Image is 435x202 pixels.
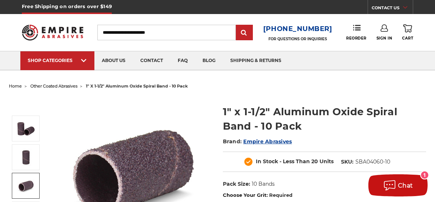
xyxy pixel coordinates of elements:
[237,25,252,40] input: Submit
[170,51,195,70] a: faq
[256,158,278,165] span: In Stock
[346,36,367,41] span: Reorder
[263,37,332,41] p: FOR QUESTIONS OR INQUIRIES
[341,158,354,166] dt: SKU:
[223,105,426,133] h1: 1" x 1-1/2" Aluminum Oxide Spiral Band - 10 Pack
[243,138,292,145] a: Empire Abrasives
[17,119,35,138] img: 1" x 1-1/2" Spiral Bands Aluminum Oxide
[263,24,332,34] a: [PHONE_NUMBER]
[223,51,289,70] a: shipping & returns
[223,180,250,188] dt: Pack Size:
[402,24,413,41] a: Cart
[28,58,87,63] div: SHOP CATEGORIES
[22,21,83,45] img: Empire Abrasives
[223,138,242,145] span: Brand:
[368,174,428,196] button: Chat
[319,158,334,165] span: Units
[195,51,223,70] a: blog
[223,192,426,199] label: Choose Your Grit:
[377,36,392,41] span: Sign In
[17,148,35,167] img: 1" x 1-1/2" Spiral Bands AOX
[355,158,390,166] dd: SBA04060-10
[346,24,367,40] a: Reorder
[402,36,413,41] span: Cart
[372,4,413,14] a: CONTACT US
[311,158,318,165] span: 20
[421,171,428,179] div: 1
[30,83,77,89] a: other coated abrasives
[94,51,133,70] a: about us
[398,182,413,189] span: Chat
[252,180,275,188] dd: 10 Bands
[280,158,310,165] span: - Less Than
[86,83,188,89] span: 1" x 1-1/2" aluminum oxide spiral band - 10 pack
[133,51,170,70] a: contact
[9,83,22,89] a: home
[269,192,292,198] small: Required
[17,177,35,195] img: 1" x 1-1/2" Aluminum Oxide Spiral Bands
